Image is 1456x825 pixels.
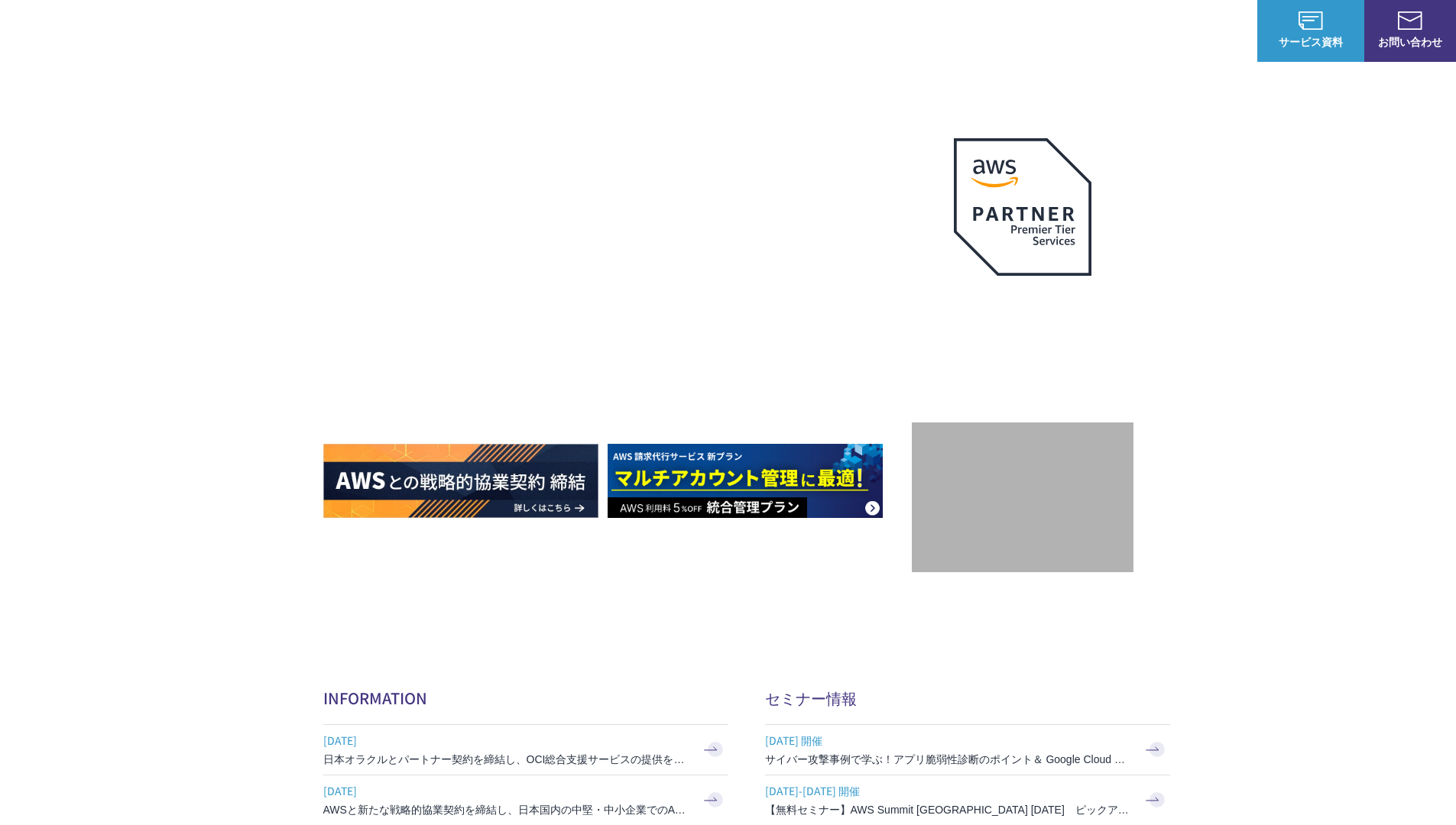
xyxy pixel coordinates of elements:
[765,779,1132,802] span: [DATE]-[DATE] 開催
[323,444,598,518] img: AWSとの戦略的協業契約 締結
[765,729,1132,752] span: [DATE] 開催
[728,23,765,39] p: 強み
[1257,34,1364,50] span: サービス資料
[765,687,1170,709] h2: セミナー情報
[1037,23,1080,39] a: 導入事例
[884,23,1007,39] p: 業種別ソリューション
[323,251,912,398] h1: AWS ジャーニーの 成功を実現
[323,775,728,825] a: [DATE] AWSと新たな戦略的協業契約を締結し、日本国内の中堅・中小企業でのAWS活用を加速
[942,445,1103,557] img: 契約件数
[23,12,287,49] a: AWS総合支援サービス C-Chorus NHN テコラスAWS総合支援サービス
[765,802,1132,817] h3: 【無料セミナー】AWS Summit [GEOGRAPHIC_DATA] [DATE] ピックアップセッション
[608,444,883,518] img: AWS請求代行サービス 統合管理プラン
[1005,294,1039,316] em: AWS
[1111,23,1169,39] p: ナレッジ
[323,725,728,775] a: [DATE] 日本オラクルとパートナー契約を締結し、OCI総合支援サービスの提供を開始
[323,169,912,236] p: AWSの導入からコスト削減、 構成・運用の最適化からデータ活用まで 規模や業種業態を問わない マネージドサービスで
[1398,11,1422,30] img: お問い合わせ
[176,15,287,47] span: NHN テコラス AWS総合支援サービス
[796,23,854,39] p: サービス
[1199,23,1242,39] a: ログイン
[323,729,690,752] span: [DATE]
[323,779,690,802] span: [DATE]
[1364,34,1456,50] span: お問い合わせ
[323,752,690,767] h3: 日本オラクルとパートナー契約を締結し、OCI総合支援サービスの提供を開始
[936,294,1110,353] p: 最上位プレミアティア サービスパートナー
[954,138,1091,276] img: AWSプレミアティアサービスパートナー
[323,802,690,817] h3: AWSと新たな戦略的協業契約を締結し、日本国内の中堅・中小企業でのAWS活用を加速
[765,752,1132,767] h3: サイバー攻撃事例で学ぶ！アプリ脆弱性診断のポイント＆ Google Cloud セキュリティ対策
[323,687,728,709] h2: INFORMATION
[765,775,1170,825] a: [DATE]-[DATE] 開催 【無料セミナー】AWS Summit [GEOGRAPHIC_DATA] [DATE] ピックアップセッション
[1299,11,1323,30] img: AWS総合支援サービス C-Chorus サービス資料
[765,725,1170,775] a: [DATE] 開催 サイバー攻撃事例で学ぶ！アプリ脆弱性診断のポイント＆ Google Cloud セキュリティ対策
